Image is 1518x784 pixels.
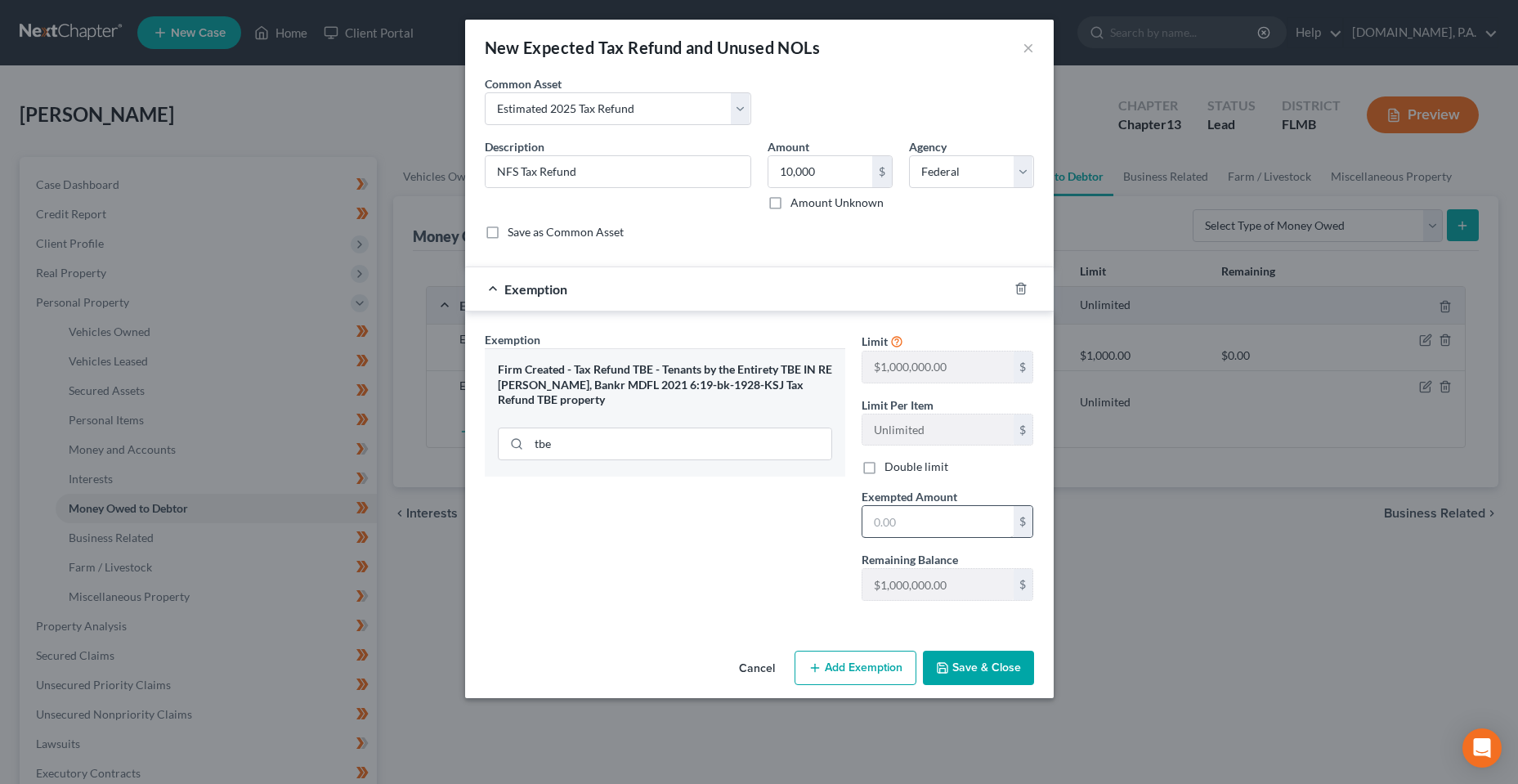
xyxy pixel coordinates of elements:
span: Exemption [504,281,567,297]
label: Save as Common Asset [508,224,624,240]
label: Remaining Balance [862,551,958,568]
button: Save & Close [923,651,1034,685]
label: Agency [909,138,947,155]
div: $ [872,156,892,187]
div: $ [1014,352,1033,383]
span: Exemption [485,333,540,347]
input: -- [862,569,1014,600]
button: Cancel [726,652,788,685]
input: -- [862,352,1014,383]
div: $ [1014,414,1033,446]
label: Common Asset [485,75,562,92]
div: $ [1014,569,1033,600]
input: 0.00 [862,506,1014,537]
input: Search exemption rules... [529,428,831,459]
input: Describe... [486,156,750,187]
button: × [1023,38,1034,57]
span: Description [485,140,544,154]
div: New Expected Tax Refund and Unused NOLs [485,36,821,59]
div: $ [1014,506,1033,537]
span: Exempted Amount [862,490,957,504]
span: Limit [862,334,888,348]
label: Double limit [884,459,948,475]
input: 0.00 [768,156,872,187]
div: Open Intercom Messenger [1462,728,1502,768]
label: Limit Per Item [862,396,934,414]
input: -- [862,414,1014,446]
button: Add Exemption [795,651,916,685]
div: Firm Created - Tax Refund TBE - Tenants by the Entirety TBE IN RE [PERSON_NAME], Bankr MDFL 2021 ... [498,362,832,408]
label: Amount [768,138,809,155]
label: Amount Unknown [790,195,884,211]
